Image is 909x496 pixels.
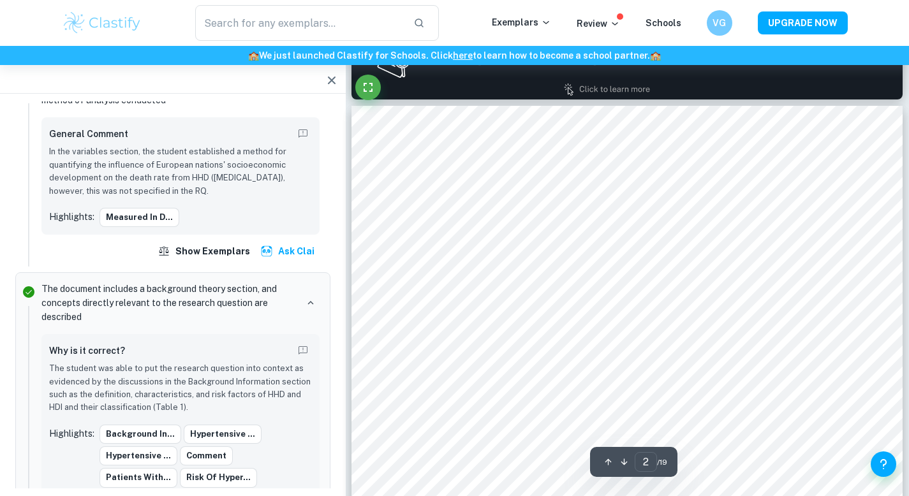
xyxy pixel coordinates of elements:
[180,446,233,465] button: Comment
[294,125,312,143] button: Report mistake/confusion
[21,284,36,300] svg: Correct
[707,10,732,36] button: VG
[100,208,179,227] button: measured in d...
[453,50,473,61] a: here
[3,48,906,62] h6: We just launched Clastify for Schools. Click to learn how to become a school partner.
[871,451,896,477] button: Help and Feedback
[41,282,297,324] p: The document includes a background theory section, and concepts directly relevant to the research...
[100,446,177,465] button: Hypertensive ...
[49,427,94,441] p: Highlights:
[646,18,681,28] a: Schools
[712,16,727,30] h6: VG
[49,210,94,224] p: Highlights:
[258,240,320,263] button: Ask Clai
[49,145,312,198] p: In the variables section, the student established a method for quantifying the influence of Europ...
[49,344,125,358] h6: Why is it correct?
[260,245,273,258] img: clai.svg
[248,50,259,61] span: 🏫
[492,15,551,29] p: Exemplars
[180,468,257,487] button: Risk of Hyper...
[657,456,667,468] span: / 19
[62,10,143,36] img: Clastify logo
[100,425,181,444] button: Background In...
[184,425,262,444] button: Hypertensive ...
[49,362,312,414] p: The student was able to put the research question into context as evidenced by the discussions in...
[49,127,128,141] h6: General Comment
[650,50,661,61] span: 🏫
[758,11,848,34] button: UPGRADE NOW
[294,342,312,360] button: Report mistake/confusion
[195,5,404,41] input: Search for any exemplars...
[577,17,620,31] p: Review
[355,75,381,100] button: Fullscreen
[100,468,177,487] button: Patients with...
[155,240,255,263] button: Show exemplars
